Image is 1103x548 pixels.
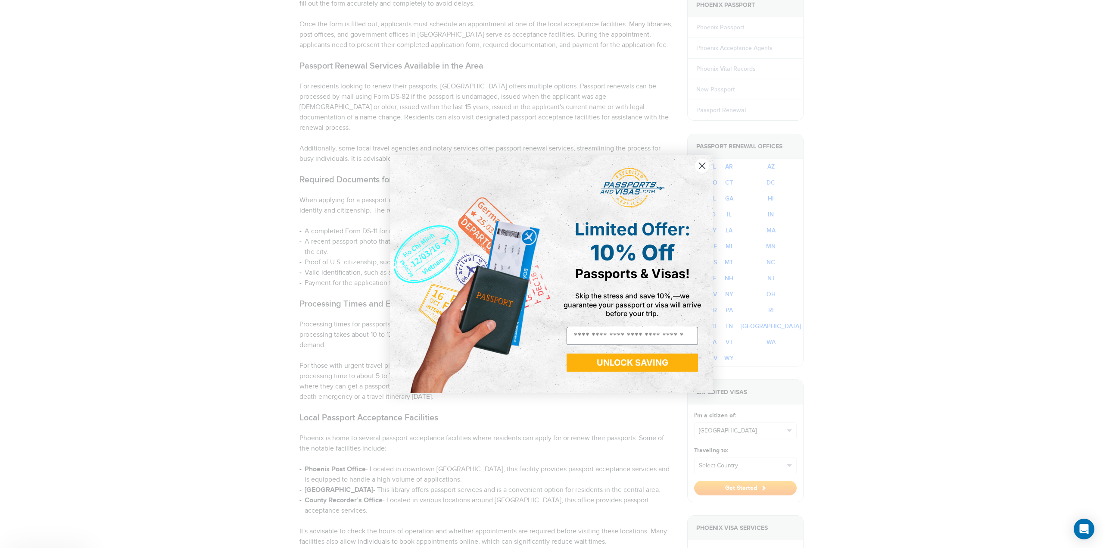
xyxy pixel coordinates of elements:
[695,158,710,173] button: Close dialog
[1074,519,1094,539] div: Open Intercom Messenger
[590,240,675,266] span: 10% Off
[390,155,551,393] img: de9cda0d-0715-46ca-9a25-073762a91ba7.png
[564,291,701,317] span: Skip the stress and save 10%,—we guarantee your passport or visa will arrive before your trip.
[575,219,690,240] span: Limited Offer:
[600,168,665,208] img: passports and visas
[567,354,698,372] button: UNLOCK SAVING
[575,266,690,281] span: Passports & Visas!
